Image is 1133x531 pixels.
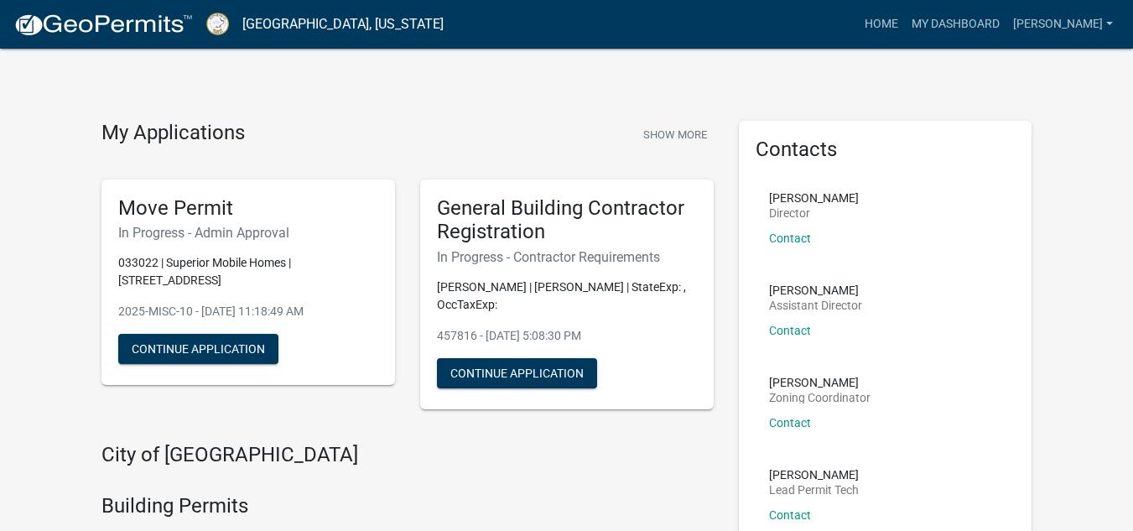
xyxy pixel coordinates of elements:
[905,8,1006,40] a: My Dashboard
[769,377,871,388] p: [PERSON_NAME]
[769,284,862,296] p: [PERSON_NAME]
[118,303,378,320] p: 2025-MISC-10 - [DATE] 11:18:49 AM
[769,192,859,204] p: [PERSON_NAME]
[769,207,859,219] p: Director
[118,225,378,241] h6: In Progress - Admin Approval
[437,327,697,345] p: 457816 - [DATE] 5:08:30 PM
[769,484,859,496] p: Lead Permit Tech
[437,196,697,245] h5: General Building Contractor Registration
[101,121,245,146] h4: My Applications
[1006,8,1120,40] a: [PERSON_NAME]
[206,13,229,35] img: Putnam County, Georgia
[118,334,278,364] button: Continue Application
[437,358,597,388] button: Continue Application
[242,10,444,39] a: [GEOGRAPHIC_DATA], [US_STATE]
[101,443,714,467] h4: City of [GEOGRAPHIC_DATA]
[769,392,871,403] p: Zoning Coordinator
[769,469,859,481] p: [PERSON_NAME]
[437,249,697,265] h6: In Progress - Contractor Requirements
[437,279,697,314] p: [PERSON_NAME] | [PERSON_NAME] | StateExp: , OccTaxExp:
[769,232,811,245] a: Contact
[118,196,378,221] h5: Move Permit
[756,138,1016,162] h5: Contacts
[858,8,905,40] a: Home
[769,508,811,522] a: Contact
[769,324,811,337] a: Contact
[637,121,714,148] button: Show More
[118,254,378,289] p: 033022 | Superior Mobile Homes | [STREET_ADDRESS]
[769,416,811,429] a: Contact
[101,494,714,518] h4: Building Permits
[769,299,862,311] p: Assistant Director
